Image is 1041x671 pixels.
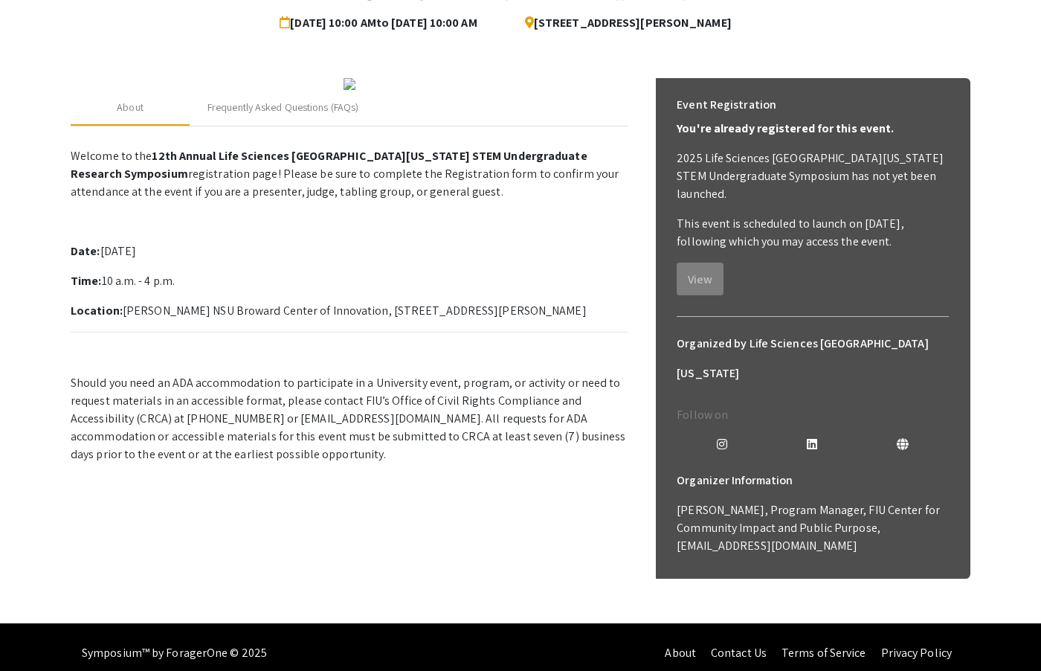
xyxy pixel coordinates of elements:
[71,148,587,182] strong: 12th Annual Life Sciences [GEOGRAPHIC_DATA][US_STATE] STEM Undergraduate Research Symposium
[677,150,949,203] p: 2025 Life Sciences [GEOGRAPHIC_DATA][US_STATE] STEM Undergraduate Symposium has not yet been laun...
[344,78,355,90] img: 32153a09-f8cb-4114-bf27-cfb6bc84fc69.png
[71,302,628,320] p: [PERSON_NAME] NSU Broward Center of Innovation, [STREET_ADDRESS][PERSON_NAME]
[117,100,144,115] div: About
[781,645,866,661] a: Terms of Service
[71,243,628,260] p: [DATE]
[677,466,949,495] h6: Organizer Information
[665,645,696,661] a: About
[71,273,102,289] strong: Time:
[677,501,949,555] p: [PERSON_NAME], Program Manager, FIU Center for Community Impact and Public Purpose, [EMAIL_ADDRES...
[677,263,723,295] button: View
[881,645,952,661] a: Privacy Policy
[71,303,123,318] strong: Location:
[71,374,628,463] p: Should you need an ADA accommodation to participate in a University event, program, or activity o...
[677,215,949,251] p: This event is scheduled to launch on [DATE], following which you may access the event.
[280,8,483,38] span: [DATE] 10:00 AM to [DATE] 10:00 AM
[677,406,949,424] p: Follow on
[677,90,776,120] h6: Event Registration
[677,120,949,138] p: You're already registered for this event.
[71,147,628,201] p: Welcome to the registration page! Please be sure to complete the Registration form to confirm you...
[71,243,100,259] strong: Date:
[207,100,358,115] div: Frequently Asked Questions (FAQs)
[677,329,949,388] h6: Organized by Life Sciences [GEOGRAPHIC_DATA][US_STATE]
[71,272,628,290] p: 10 a.m. - 4 p.m.
[711,645,767,661] a: Contact Us
[513,8,732,38] span: [STREET_ADDRESS][PERSON_NAME]
[11,604,63,660] iframe: Chat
